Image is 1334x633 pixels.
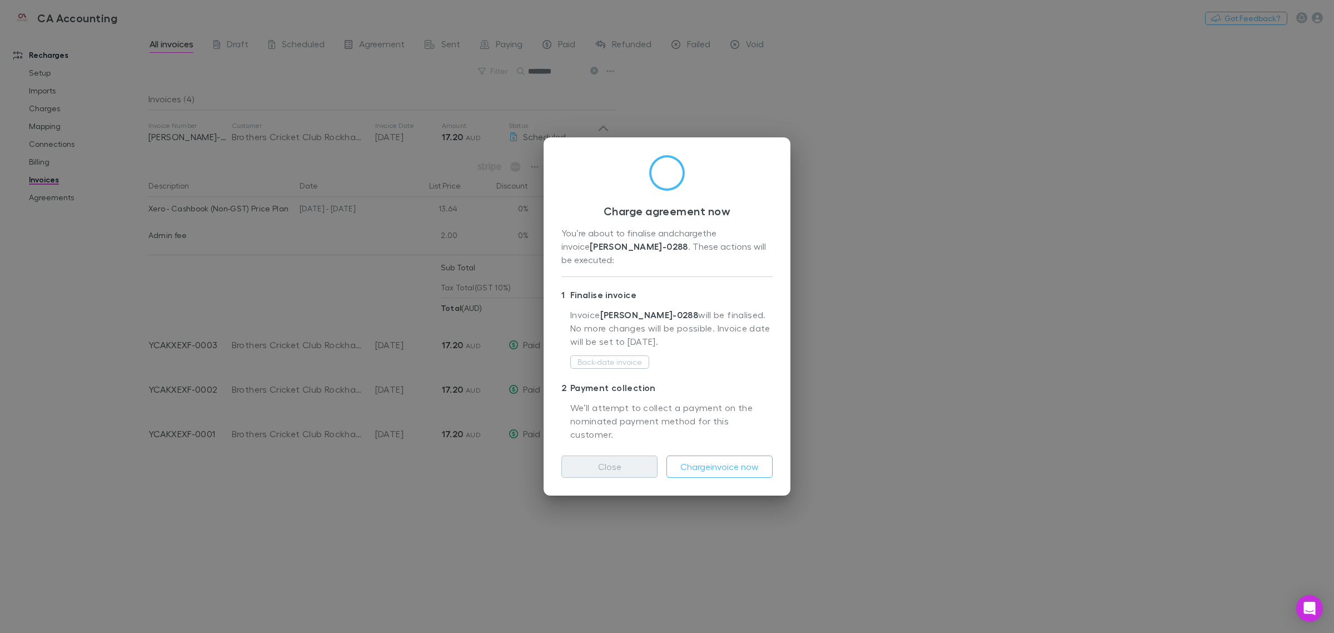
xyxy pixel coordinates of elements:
h3: Charge agreement now [561,204,773,217]
div: You’re about to finalise and charge the invoice . These actions will be executed: [561,226,773,268]
button: Close [561,456,658,478]
div: Open Intercom Messenger [1296,595,1323,622]
div: 2 [561,381,570,394]
p: We’ll attempt to collect a payment on the nominated payment method for this customer. [570,401,773,442]
div: 1 [561,288,570,301]
button: Back-date invoice [570,355,649,369]
p: Finalise invoice [561,286,773,304]
p: Payment collection [561,379,773,397]
strong: [PERSON_NAME]-0288 [590,241,688,252]
p: Invoice will be finalised. No more changes will be possible. Invoice date will be set to [DATE] . [570,308,773,354]
strong: [PERSON_NAME]-0288 [600,309,699,320]
button: Chargeinvoice now [666,456,773,478]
